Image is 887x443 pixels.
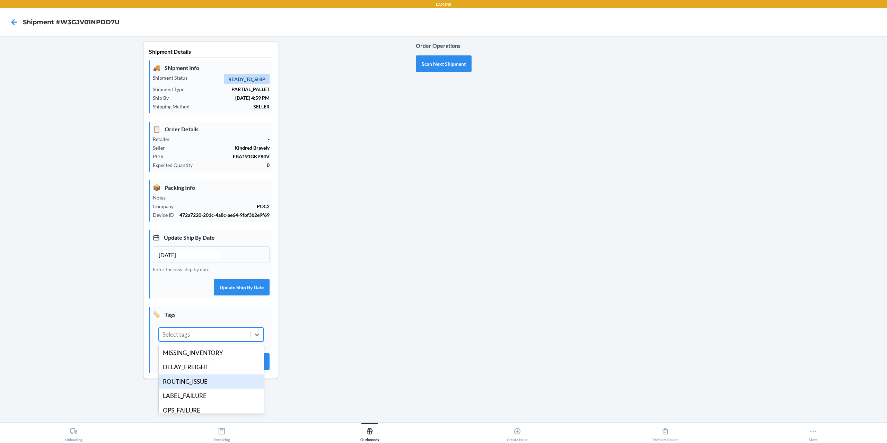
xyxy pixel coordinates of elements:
h4: Shipment #W3GJV01NPDD7U [23,18,120,27]
p: Retailer [153,135,175,143]
p: Update Ship By Date [153,233,270,242]
p: Notes [153,194,171,201]
p: LAX1RS [436,1,451,8]
p: Tags [153,310,270,319]
div: Receiving [213,425,230,442]
p: [DATE] 4:59 PM [174,94,270,101]
div: OPS_FAILURE [159,403,264,418]
button: Update Ship By Date [214,279,270,295]
div: Problem Solver [652,425,678,442]
button: Scan Next Shipment [416,55,472,72]
p: Order Details [153,124,270,134]
p: Shipment Status [153,74,193,81]
span: READY_TO_SHIP [224,74,270,84]
p: Enter the new ship by date [153,266,270,273]
span: 📋 [153,124,160,134]
button: More [739,423,887,442]
div: Unloading [65,425,82,442]
button: Outbounds [296,423,443,442]
p: PO # [153,153,169,160]
p: 0 [198,161,270,169]
p: FBA191GKP84V [169,153,270,160]
p: Packing Info [153,183,270,192]
div: MISSING_INVENTORY [159,346,264,360]
button: Create Issue [443,423,591,442]
input: MM/DD/YYYY [159,251,220,259]
p: Company [153,203,179,210]
p: Shipment Info [153,63,270,72]
p: PARTIAL_PALLET [190,86,270,93]
p: - [175,135,270,143]
div: LABEL_FAILURE [159,389,264,403]
p: Shipment Details [149,47,272,57]
div: Outbounds [360,425,379,442]
span: 📦 [153,183,160,192]
p: SELLER [195,103,270,110]
p: Device ID [153,211,179,219]
p: Shipping Method [153,103,195,110]
p: POC2 [179,203,270,210]
span: 🚚 [153,63,160,72]
p: Seller [153,144,170,151]
div: ROUTING_ISSUE [159,374,264,389]
p: Order Operations [416,42,472,50]
span: 🏷️ [153,310,160,319]
p: Shipment Type [153,86,190,93]
button: Problem Solver [591,423,739,442]
div: More [809,425,818,442]
div: Select tags [163,330,190,339]
p: Expected Quantity [153,161,198,169]
p: Kindred Bravely [170,144,270,151]
p: 472a7220-201c-4a8c-ae64-9fbf3b2e9f69 [179,211,270,219]
p: Ship By [153,94,174,101]
div: Create Issue [507,425,528,442]
div: DELAY_FREIGHT [159,360,264,374]
button: Receiving [148,423,296,442]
